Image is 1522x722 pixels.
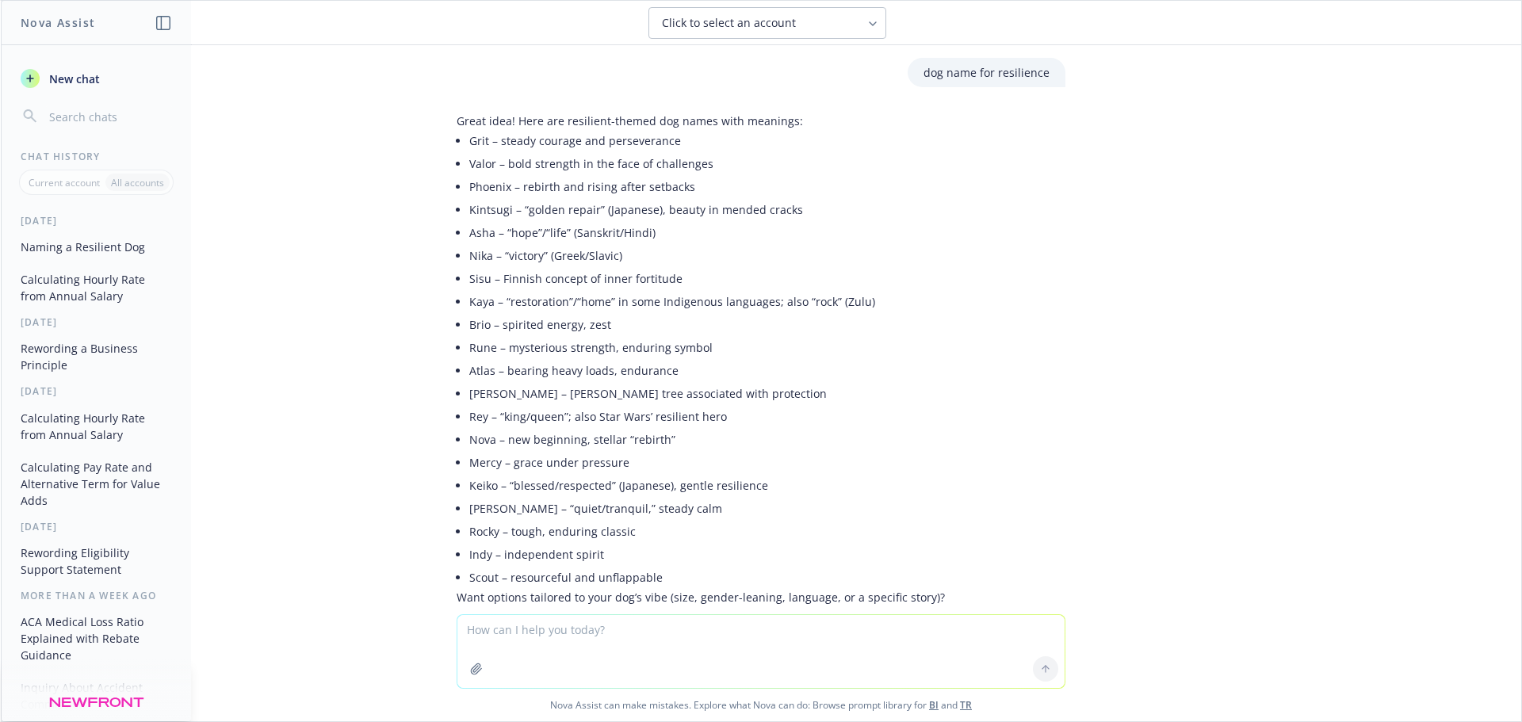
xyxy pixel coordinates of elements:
[469,382,945,405] li: [PERSON_NAME] – [PERSON_NAME] tree associated with protection
[469,129,945,152] li: Grit – steady courage and perseverance
[111,176,164,189] p: All accounts
[2,214,191,227] div: [DATE]
[469,405,945,428] li: Rey – “king/queen”; also Star Wars’ resilient hero
[469,336,945,359] li: Rune – mysterious strength, enduring symbol
[14,266,178,309] button: Calculating Hourly Rate from Annual Salary
[457,113,945,129] p: Great idea! Here are resilient-themed dog names with meanings:
[14,335,178,378] button: Rewording a Business Principle
[469,543,945,566] li: Indy – independent spirit
[469,497,945,520] li: [PERSON_NAME] – “quiet/tranquil,” steady calm
[14,405,178,448] button: Calculating Hourly Rate from Annual Salary
[457,589,945,605] p: Want options tailored to your dog’s vibe (size, gender-leaning, language, or a specific story)?
[14,540,178,583] button: Rewording Eligibility Support Statement
[469,474,945,497] li: Keiko – “blessed/respected” (Japanese), gentle resilience
[924,64,1050,81] p: dog name for resilience
[21,14,95,31] h1: Nova Assist
[2,520,191,533] div: [DATE]
[7,689,1515,721] span: Nova Assist can make mistakes. Explore what Nova can do: Browse prompt library for and
[469,451,945,474] li: Mercy – grace under pressure
[2,150,191,163] div: Chat History
[469,152,945,175] li: Valor – bold strength in the face of challenges
[929,698,939,712] a: BI
[2,589,191,602] div: More than a week ago
[469,520,945,543] li: Rocky – tough, enduring classic
[14,674,178,717] button: Inquiry About Accident Commission
[46,71,100,87] span: New chat
[469,359,945,382] li: Atlas – bearing heavy loads, endurance
[648,7,886,39] button: Click to select an account
[14,234,178,260] button: Naming a Resilient Dog
[469,175,945,198] li: Phoenix – rebirth and rising after setbacks
[960,698,972,712] a: TR
[2,384,191,398] div: [DATE]
[46,105,172,128] input: Search chats
[469,198,945,221] li: Kintsugi – “golden repair” (Japanese), beauty in mended cracks
[469,566,945,589] li: Scout – resourceful and unflappable
[14,454,178,514] button: Calculating Pay Rate and Alternative Term for Value Adds
[469,428,945,451] li: Nova – new beginning, stellar “rebirth”
[662,15,796,31] span: Click to select an account
[2,315,191,329] div: [DATE]
[14,609,178,668] button: ACA Medical Loss Ratio Explained with Rebate Guidance
[469,221,945,244] li: Asha – “hope”/“life” (Sanskrit/Hindi)
[14,64,178,93] button: New chat
[29,176,100,189] p: Current account
[469,313,945,336] li: Brio – spirited energy, zest
[469,244,945,267] li: Nika – “victory” (Greek/Slavic)
[469,267,945,290] li: Sisu – Finnish concept of inner fortitude
[469,290,945,313] li: Kaya – “restoration”/“home” in some Indigenous languages; also “rock” (Zulu)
